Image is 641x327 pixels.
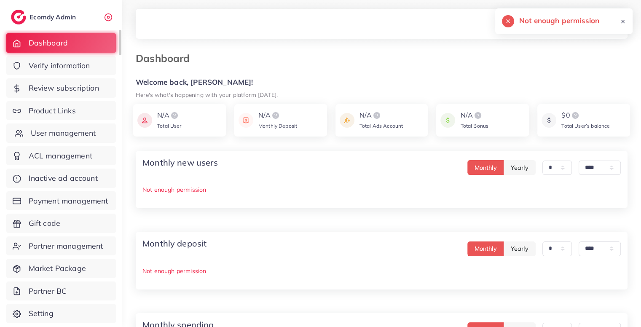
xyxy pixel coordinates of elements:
[6,33,116,53] a: Dashboard
[372,110,382,121] img: logo
[157,110,182,121] div: N/A
[29,196,108,206] span: Payment management
[6,236,116,256] a: Partner management
[142,185,621,195] p: Not enough permission
[137,110,152,130] img: icon payment
[29,83,99,94] span: Review subscription
[6,146,116,166] a: ACL management
[31,128,96,139] span: User management
[519,15,599,26] h5: Not enough permission
[460,123,488,129] span: Total Bonus
[561,123,610,129] span: Total User’s balance
[29,38,68,48] span: Dashboard
[6,78,116,98] a: Review subscription
[30,13,78,21] h2: Ecomdy Admin
[29,60,90,71] span: Verify information
[460,110,488,121] div: N/A
[29,150,92,161] span: ACL management
[6,101,116,121] a: Product Links
[11,10,26,24] img: logo
[6,123,116,143] a: User management
[561,110,610,121] div: $0
[6,169,116,188] a: Inactive ad account
[142,266,621,276] p: Not enough permission
[473,110,483,121] img: logo
[359,123,403,129] span: Total Ads Account
[29,218,60,229] span: Gift code
[6,214,116,233] a: Gift code
[504,241,536,256] button: Yearly
[29,241,103,252] span: Partner management
[440,110,455,130] img: icon payment
[340,110,354,130] img: icon payment
[29,105,76,116] span: Product Links
[359,110,403,121] div: N/A
[142,239,207,249] h4: Monthly deposit
[136,91,278,98] small: Here's what's happening with your platform [DATE].
[29,263,86,274] span: Market Package
[136,78,628,87] h5: Welcome back, [PERSON_NAME]!
[258,110,297,121] div: N/A
[29,286,67,297] span: Partner BC
[542,110,556,130] img: icon payment
[467,160,504,175] button: Monthly
[6,259,116,278] a: Market Package
[467,241,504,256] button: Monthly
[29,308,54,319] span: Setting
[504,160,536,175] button: Yearly
[6,56,116,75] a: Verify information
[169,110,180,121] img: logo
[6,304,116,323] a: Setting
[258,123,297,129] span: Monthly Deposit
[136,52,196,64] h3: Dashboard
[239,110,253,130] img: icon payment
[6,191,116,211] a: Payment management
[570,110,580,121] img: logo
[142,158,218,168] h4: Monthly new users
[157,123,182,129] span: Total User
[11,10,78,24] a: logoEcomdy Admin
[271,110,281,121] img: logo
[6,281,116,301] a: Partner BC
[29,173,98,184] span: Inactive ad account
